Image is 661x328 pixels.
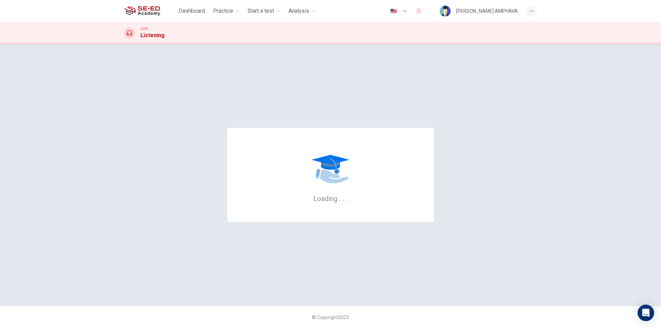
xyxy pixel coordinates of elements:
button: Practice [210,5,242,17]
span: Dashboard [179,7,205,15]
button: Dashboard [176,5,208,17]
span: CEFR [140,27,148,31]
img: SE-ED Academy logo [124,4,160,18]
img: en [389,9,398,14]
span: Start a test [248,7,274,15]
h6: . [345,192,348,203]
h6: Loading [313,194,348,203]
span: © Copyright 2025 [312,315,349,320]
button: Analysis [286,5,318,17]
h6: . [338,192,341,203]
div: [PERSON_NAME] AMPHAVA [456,7,518,15]
span: Practice [213,7,233,15]
button: Start a test [245,5,283,17]
span: Analysis [288,7,309,15]
h1: Listening [140,31,165,40]
img: Profile picture [440,6,451,17]
a: SE-ED Academy logo [124,4,176,18]
h6: . [342,192,344,203]
div: Open Intercom Messenger [638,305,654,321]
